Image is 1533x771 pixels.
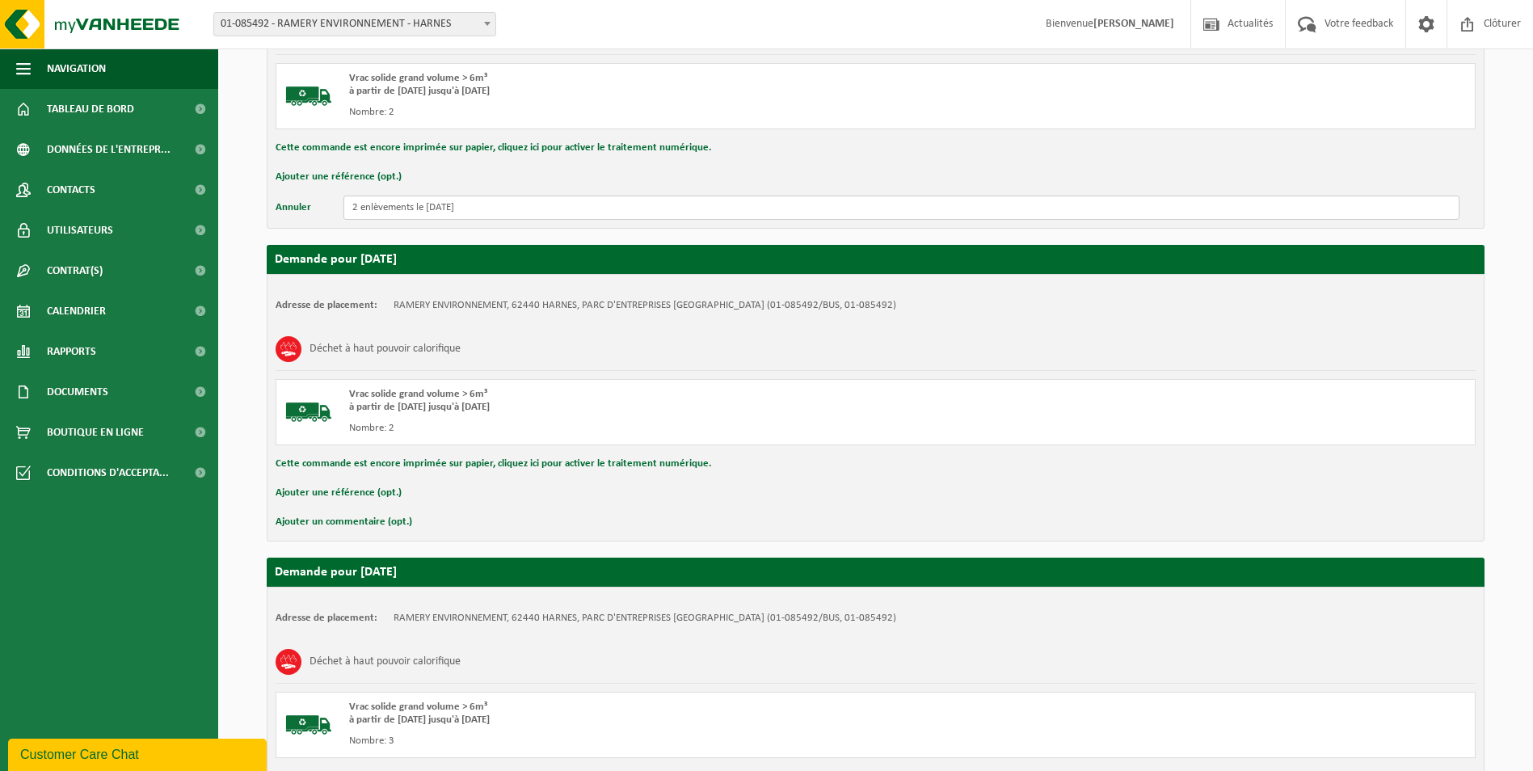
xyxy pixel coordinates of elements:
[310,649,461,675] h3: Déchet à haut pouvoir calorifique
[276,137,711,158] button: Cette commande est encore imprimée sur papier, cliquez ici pour activer le traitement numérique.
[276,482,402,503] button: Ajouter une référence (opt.)
[47,331,96,372] span: Rapports
[214,13,495,36] span: 01-085492 - RAMERY ENVIRONNEMENT - HARNES
[349,735,941,748] div: Nombre: 3
[47,48,106,89] span: Navigation
[276,196,311,220] button: Annuler
[276,613,377,623] strong: Adresse de placement:
[47,291,106,331] span: Calendrier
[349,714,490,725] strong: à partir de [DATE] jusqu'à [DATE]
[349,86,490,96] strong: à partir de [DATE] jusqu'à [DATE]
[275,253,397,266] strong: Demande pour [DATE]
[349,106,941,119] div: Nombre: 2
[47,89,134,129] span: Tableau de bord
[276,166,402,187] button: Ajouter une référence (opt.)
[284,72,333,120] img: BL-SO-LV.png
[276,300,377,310] strong: Adresse de placement:
[284,701,333,749] img: BL-SO-LV.png
[47,251,103,291] span: Contrat(s)
[394,612,896,625] td: RAMERY ENVIRONNEMENT, 62440 HARNES, PARC D'ENTREPRISES [GEOGRAPHIC_DATA] (01-085492/BUS, 01-085492)
[349,389,487,399] span: Vrac solide grand volume > 6m³
[1093,18,1174,30] strong: [PERSON_NAME]
[276,512,412,533] button: Ajouter un commentaire (opt.)
[8,735,270,771] iframe: chat widget
[349,701,487,712] span: Vrac solide grand volume > 6m³
[310,336,461,362] h3: Déchet à haut pouvoir calorifique
[284,388,333,436] img: BL-SO-LV.png
[349,73,487,83] span: Vrac solide grand volume > 6m³
[275,566,397,579] strong: Demande pour [DATE]
[213,12,496,36] span: 01-085492 - RAMERY ENVIRONNEMENT - HARNES
[47,129,171,170] span: Données de l'entrepr...
[349,402,490,412] strong: à partir de [DATE] jusqu'à [DATE]
[47,453,169,493] span: Conditions d'accepta...
[47,412,144,453] span: Boutique en ligne
[276,453,711,474] button: Cette commande est encore imprimée sur papier, cliquez ici pour activer le traitement numérique.
[47,372,108,412] span: Documents
[343,196,1459,220] input: Donnez votre remarque ici
[47,170,95,210] span: Contacts
[349,422,941,435] div: Nombre: 2
[394,299,896,312] td: RAMERY ENVIRONNEMENT, 62440 HARNES, PARC D'ENTREPRISES [GEOGRAPHIC_DATA] (01-085492/BUS, 01-085492)
[47,210,113,251] span: Utilisateurs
